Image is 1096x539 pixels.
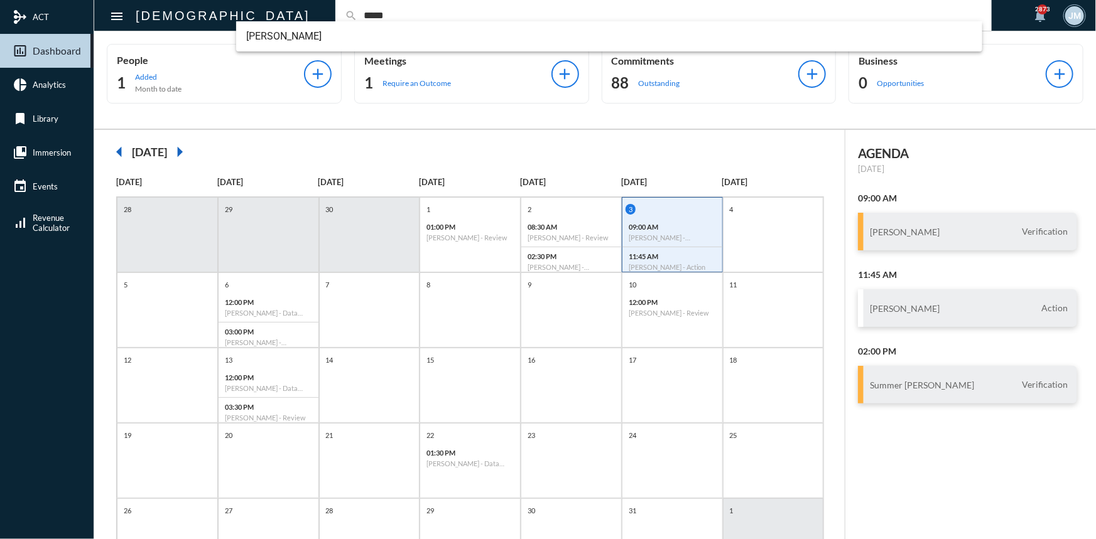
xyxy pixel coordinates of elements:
[612,73,629,93] h2: 88
[217,177,318,187] p: [DATE]
[426,233,514,242] h6: [PERSON_NAME] - Review
[132,145,167,159] h2: [DATE]
[858,164,1077,174] p: [DATE]
[13,9,28,24] mat-icon: mediation
[1051,65,1068,83] mat-icon: add
[1019,379,1071,390] span: Verification
[426,449,514,457] p: 01:30 PM
[225,338,312,346] h6: [PERSON_NAME] - Investment Compliance Review
[345,9,357,22] mat-icon: search
[225,373,312,382] p: 12:00 PM
[323,430,337,440] p: 21
[1038,4,1048,14] div: 2873
[528,263,615,271] h6: [PERSON_NAME] - Investment Compliance Review
[426,459,514,467] h6: [PERSON_NAME] - Data Capturing
[323,204,337,215] p: 30
[423,505,437,516] p: 29
[528,233,615,242] h6: [PERSON_NAME] - Review
[727,505,737,516] p: 1
[524,505,538,516] p: 30
[629,298,716,306] p: 12:00 PM
[629,223,716,231] p: 09:00 AM
[858,346,1077,356] h2: 02:00 PM
[225,309,312,317] h6: [PERSON_NAME] - Data Capturing
[116,177,217,187] p: [DATE]
[803,65,821,83] mat-icon: add
[121,279,131,290] p: 5
[727,279,741,290] p: 11
[318,177,420,187] p: [DATE]
[13,215,28,230] mat-icon: signal_cellular_alt
[13,43,28,58] mat-icon: insert_chart_outlined
[626,279,639,290] p: 10
[225,298,312,306] p: 12:00 PM
[107,139,132,164] mat-icon: arrow_left
[722,177,823,187] p: [DATE]
[33,114,58,124] span: Library
[423,279,433,290] p: 8
[524,279,534,290] p: 9
[528,252,615,260] p: 02:30 PM
[225,414,312,422] h6: [PERSON_NAME] - Review
[639,78,680,88] p: Outstanding
[419,177,520,187] p: [DATE]
[524,430,538,440] p: 23
[225,384,312,392] h6: [PERSON_NAME] - Data Capturing
[135,84,182,93] p: Month to date
[423,355,437,365] p: 15
[121,430,134,440] p: 19
[629,252,716,260] p: 11:45 AM
[426,223,514,231] p: 01:00 PM
[135,72,182,82] p: Added
[626,430,639,440] p: 24
[167,139,192,164] mat-icon: arrow_right
[222,204,236,215] p: 29
[383,78,451,88] p: Require an Outcome
[13,179,28,194] mat-icon: event
[727,355,741,365] p: 18
[858,193,1077,203] h2: 09:00 AM
[33,45,81,56] span: Dashboard
[1065,6,1084,25] div: JM
[246,21,972,51] span: [PERSON_NAME]
[33,181,58,191] span: Events
[626,505,639,516] p: 31
[870,380,974,390] h3: Summer [PERSON_NAME]
[117,54,304,66] p: People
[109,9,124,24] mat-icon: Side nav toggle icon
[364,55,551,67] p: Meetings
[323,505,337,516] p: 28
[629,309,716,317] h6: [PERSON_NAME] - Review
[858,146,1077,161] h2: AGENDA
[626,204,636,215] p: 3
[117,73,126,93] h2: 1
[870,227,940,237] h3: [PERSON_NAME]
[222,279,232,290] p: 6
[222,505,236,516] p: 27
[13,111,28,126] mat-icon: bookmark
[33,12,49,22] span: ACT
[323,355,337,365] p: 14
[13,77,28,92] mat-icon: pie_chart
[528,223,615,231] p: 08:30 AM
[520,177,621,187] p: [DATE]
[870,303,940,314] h3: [PERSON_NAME]
[225,328,312,336] p: 03:00 PM
[121,505,134,516] p: 26
[222,355,236,365] p: 13
[621,177,722,187] p: [DATE]
[877,78,924,88] p: Opportunities
[1033,8,1048,23] mat-icon: notifications
[13,145,28,160] mat-icon: collections_bookmark
[33,213,70,233] span: Revenue Calculator
[858,269,1077,280] h2: 11:45 AM
[556,65,574,83] mat-icon: add
[626,355,639,365] p: 17
[629,233,716,242] h6: [PERSON_NAME] - Verification
[323,279,333,290] p: 7
[309,65,327,83] mat-icon: add
[364,73,373,93] h2: 1
[225,403,312,411] p: 03:30 PM
[423,204,433,215] p: 1
[1019,226,1071,237] span: Verification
